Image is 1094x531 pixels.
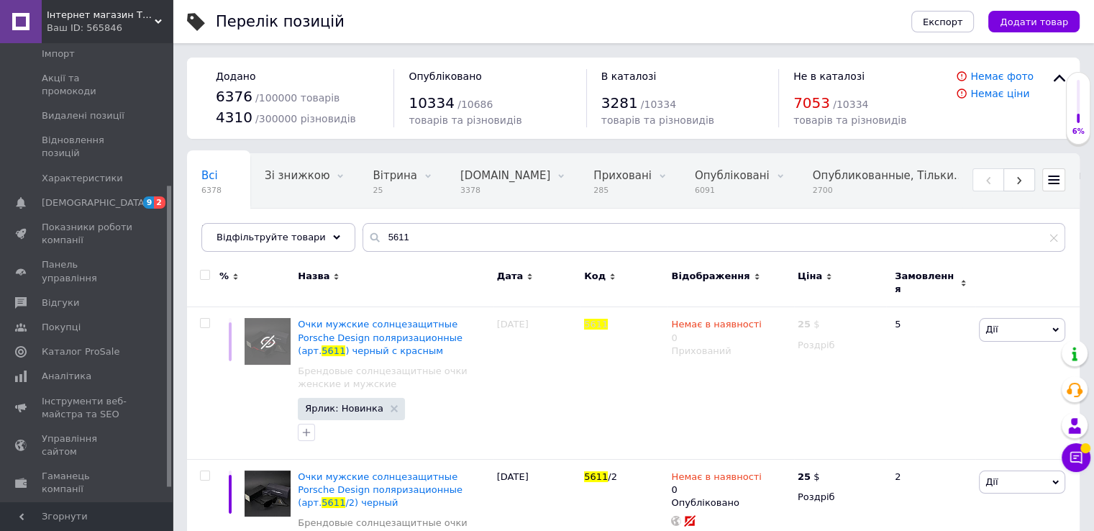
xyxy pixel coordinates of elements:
span: Панель управління [42,258,133,284]
a: Брендовые солнцезащитные очки женские и мужские [298,365,489,391]
input: Пошук по назві позиції, артикулу і пошуковим запитам [363,223,1065,252]
span: 2700 [813,185,964,196]
span: 10334 [409,94,455,112]
span: Опубликованные, Тільки... [813,169,964,182]
div: $ [798,318,820,331]
span: Ціна [798,270,822,283]
span: Мужские плавки, купаль... [201,224,354,237]
span: Код [584,270,606,283]
div: Роздріб [798,491,883,504]
span: 25 [373,185,416,196]
div: 5 [886,307,975,459]
span: Назва [298,270,329,283]
span: Відновлення позицій [42,134,133,160]
span: [DEMOGRAPHIC_DATA] [42,196,148,209]
span: 7053 [793,94,830,112]
span: Аналітика [42,370,91,383]
span: В каталозі [601,71,657,82]
b: 25 [798,471,811,482]
span: Видалені позиції [42,109,124,122]
span: Очки мужские солнцезащитные Porsche Design поляризационные (арт. [298,319,462,355]
div: Ваш ID: 565846 [47,22,173,35]
a: Немає фото [970,71,1034,82]
span: Управління сайтом [42,432,133,458]
span: 5611 [322,345,345,356]
img: Очки мужские солнцезащитные Porsche Design поляризационные (арт. 5611) черный с красным [245,318,291,364]
span: Акції та промокоди [42,72,133,98]
span: Немає в наявності [671,319,761,334]
span: Немає в наявності [671,471,761,486]
span: Покупці [42,321,81,334]
div: 0 [671,471,761,496]
a: Очки мужские солнцезащитные Porsche Design поляризационные (арт.5611/2) черный [298,471,462,508]
div: Мужские плавки, купальные трусы, боксерки [187,209,383,263]
span: Ярлик: Новинка [305,404,383,413]
span: 5611 [322,497,345,508]
span: Дії [985,324,998,335]
span: Приховані [593,169,652,182]
span: Опубліковані [695,169,770,182]
span: Гаманець компанії [42,470,133,496]
span: Відображення [671,270,749,283]
span: 9 [143,196,155,209]
span: Додано [216,71,255,82]
span: 3281 [601,94,638,112]
span: Експорт [923,17,963,27]
button: Експорт [911,11,975,32]
span: 2 [154,196,165,209]
span: Зі знижкою [265,169,329,182]
span: 5611 [584,319,608,330]
span: ) черный с красным [345,345,443,356]
span: / 10334 [833,99,868,110]
div: Опубликованные, Тільки оптом [798,154,993,209]
span: /2) черный [345,497,398,508]
span: Характеристики [42,172,123,185]
span: Дата [497,270,524,283]
span: Додати товар [1000,17,1068,27]
div: Прихований [671,345,790,358]
span: / 300000 різновидів [255,113,356,124]
span: Очки мужские солнцезащитные Porsche Design поляризационные (арт. [298,471,462,508]
div: 6% [1067,127,1090,137]
span: 285 [593,185,652,196]
span: Всі [201,169,218,182]
div: 0 [671,318,761,344]
span: товарів та різновидів [409,114,521,126]
span: / 100000 товарів [255,92,339,104]
div: Опубліковано [671,496,790,509]
div: Роздріб [798,339,883,352]
a: Немає ціни [970,88,1029,99]
span: 4310 [216,109,252,126]
div: $ [798,471,820,484]
span: Не в каталозі [793,71,865,82]
span: Інструменти веб-майстра та SEO [42,395,133,421]
span: 5611 [584,471,608,482]
div: [DATE] [493,307,580,459]
div: Перелік позицій [216,14,345,29]
button: Додати товар [988,11,1080,32]
span: [DOMAIN_NAME] [460,169,550,182]
span: 6378 [201,185,222,196]
a: Очки мужские солнцезащитные Porsche Design поляризационные (арт.5611) черный с красным [298,319,462,355]
b: 25 [798,319,811,330]
span: Вітрина [373,169,416,182]
span: /2 [608,471,617,482]
span: Показники роботи компанії [42,221,133,247]
span: / 10686 [457,99,493,110]
span: % [219,270,229,283]
span: Замовлення [895,270,957,296]
span: товарів та різновидів [601,114,714,126]
span: Відфільтруйте товари [216,232,326,242]
button: Чат з покупцем [1062,443,1090,472]
span: товарів та різновидів [793,114,906,126]
span: 6376 [216,88,252,105]
span: / 10334 [641,99,676,110]
span: 3378 [460,185,550,196]
span: 6091 [695,185,770,196]
span: Каталог ProSale [42,345,119,358]
span: Відгуки [42,296,79,309]
img: Очки мужские солнцезащитные Porsche Design поляризационные (арт. 5611/2) черный [245,471,291,517]
span: Імпорт [42,47,75,60]
span: Інтернет магазин Товарофф [47,9,155,22]
span: Дії [985,476,998,487]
